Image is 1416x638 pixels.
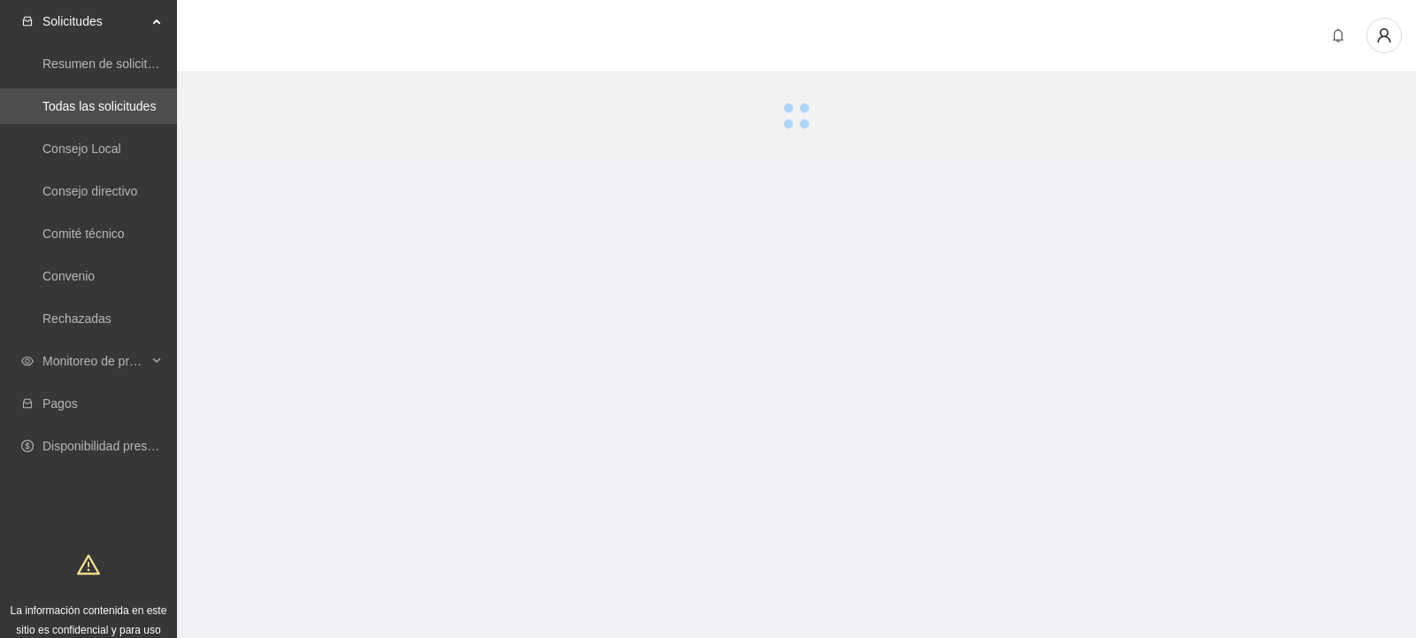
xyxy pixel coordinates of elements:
a: Resumen de solicitudes por aprobar [42,57,242,71]
a: Consejo Local [42,142,121,156]
a: Consejo directivo [42,184,137,198]
span: user [1367,27,1401,43]
a: Pagos [42,396,78,411]
a: Comité técnico [42,227,125,241]
span: warning [77,553,100,576]
span: inbox [21,15,34,27]
a: Todas las solicitudes [42,99,156,113]
a: Convenio [42,269,95,283]
a: Disponibilidad presupuestal [42,439,194,453]
span: Monitoreo de proyectos [42,343,147,379]
button: user [1366,18,1402,53]
span: Solicitudes [42,4,147,39]
span: bell [1325,28,1351,42]
button: bell [1324,21,1352,50]
span: eye [21,355,34,367]
a: Rechazadas [42,311,112,326]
